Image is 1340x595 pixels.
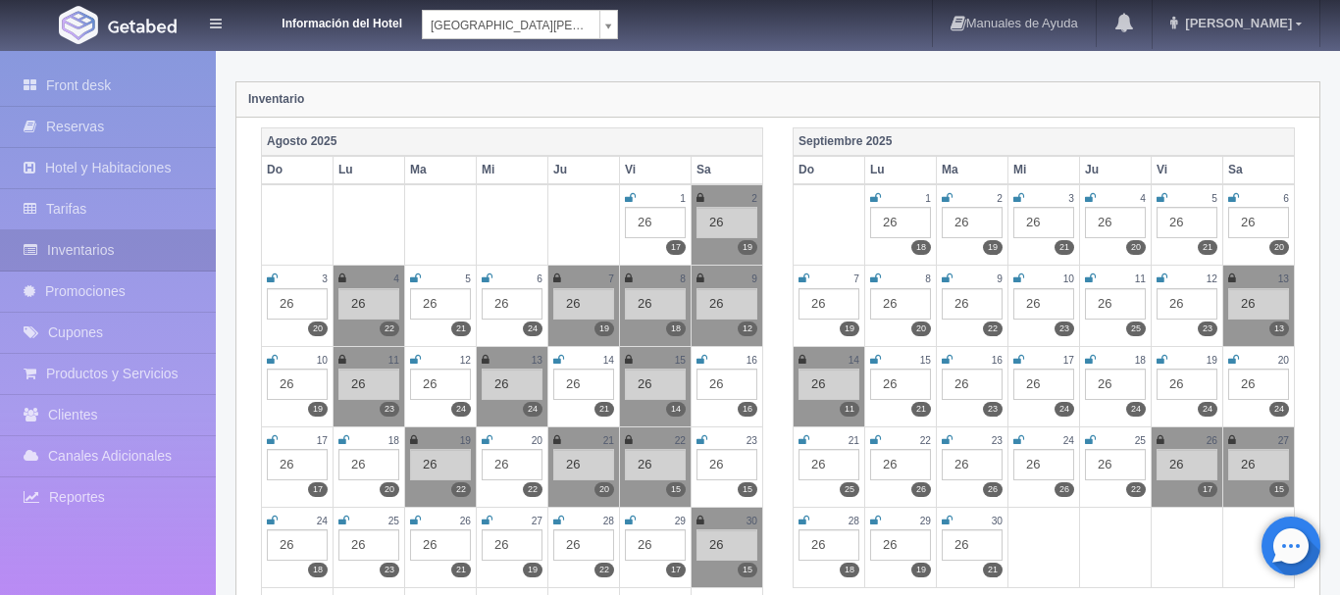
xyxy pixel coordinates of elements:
[666,240,686,255] label: 17
[794,156,865,184] th: Do
[388,516,399,526] small: 25
[338,529,399,561] div: 26
[451,322,471,336] label: 21
[334,156,405,184] th: Lu
[920,516,931,526] small: 29
[1055,322,1074,336] label: 23
[603,435,614,446] small: 21
[1180,16,1292,30] span: [PERSON_NAME]
[267,529,328,561] div: 26
[1085,207,1146,238] div: 26
[1140,193,1146,204] small: 4
[625,449,686,480] div: 26
[942,529,1003,561] div: 26
[1055,482,1074,497] label: 26
[865,156,937,184] th: Lu
[849,516,859,526] small: 28
[1198,322,1217,336] label: 23
[460,435,471,446] small: 19
[1013,207,1074,238] div: 26
[532,435,542,446] small: 20
[751,193,757,204] small: 2
[322,273,328,284] small: 3
[696,288,757,320] div: 26
[482,529,542,561] div: 26
[920,435,931,446] small: 22
[666,482,686,497] label: 15
[603,355,614,366] small: 14
[410,449,471,480] div: 26
[523,563,542,577] label: 19
[696,449,757,480] div: 26
[523,322,542,336] label: 24
[870,288,931,320] div: 26
[317,435,328,446] small: 17
[477,156,548,184] th: Mi
[992,355,1003,366] small: 16
[317,355,328,366] small: 10
[983,322,1003,336] label: 22
[870,529,931,561] div: 26
[794,127,1295,156] th: Septiembre 2025
[1283,193,1289,204] small: 6
[1269,322,1289,336] label: 13
[405,156,477,184] th: Ma
[738,482,757,497] label: 15
[840,482,859,497] label: 25
[267,369,328,400] div: 26
[553,369,614,400] div: 26
[410,288,471,320] div: 26
[992,516,1003,526] small: 30
[422,10,618,39] a: [GEOGRAPHIC_DATA][PERSON_NAME]
[1207,273,1217,284] small: 12
[1269,240,1289,255] label: 20
[410,369,471,400] div: 26
[1269,482,1289,497] label: 15
[523,402,542,417] label: 24
[451,563,471,577] label: 21
[666,563,686,577] label: 17
[1157,207,1217,238] div: 26
[666,322,686,336] label: 18
[523,482,542,497] label: 22
[911,240,931,255] label: 18
[431,11,592,40] span: [GEOGRAPHIC_DATA][PERSON_NAME]
[553,529,614,561] div: 26
[692,156,763,184] th: Sa
[267,449,328,480] div: 26
[925,273,931,284] small: 8
[451,482,471,497] label: 22
[1085,369,1146,400] div: 26
[608,273,614,284] small: 7
[1126,240,1146,255] label: 20
[840,322,859,336] label: 19
[380,322,399,336] label: 22
[537,273,542,284] small: 6
[696,529,757,561] div: 26
[840,563,859,577] label: 18
[849,435,859,446] small: 21
[338,288,399,320] div: 26
[983,563,1003,577] label: 21
[1013,369,1074,400] div: 26
[248,92,304,106] strong: Inventario
[548,156,620,184] th: Ju
[937,156,1008,184] th: Ma
[942,369,1003,400] div: 26
[1126,482,1146,497] label: 22
[1008,156,1080,184] th: Mi
[1228,207,1289,238] div: 26
[696,207,757,238] div: 26
[747,516,757,526] small: 30
[308,322,328,336] label: 20
[393,273,399,284] small: 4
[262,127,763,156] th: Agosto 2025
[388,355,399,366] small: 11
[983,482,1003,497] label: 26
[262,156,334,184] th: Do
[1198,482,1217,497] label: 17
[853,273,859,284] small: 7
[1126,322,1146,336] label: 25
[625,288,686,320] div: 26
[1228,369,1289,400] div: 26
